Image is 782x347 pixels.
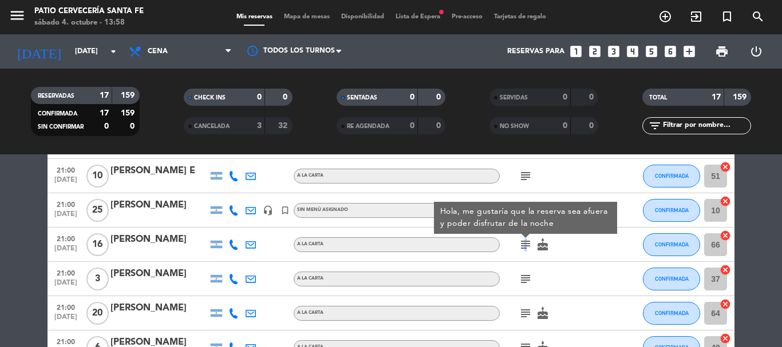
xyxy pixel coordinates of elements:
[52,210,80,224] span: [DATE]
[712,93,721,101] strong: 17
[720,333,731,344] i: cancel
[100,109,109,117] strong: 17
[257,93,262,101] strong: 0
[500,123,529,129] span: NO SHOW
[86,199,109,222] span: 25
[347,95,377,101] span: SENTADAS
[104,122,109,130] strong: 0
[297,310,323,315] span: A LA CARTA
[733,93,749,101] strong: 159
[655,241,689,248] span: CONFIRMADA
[563,122,567,130] strong: 0
[263,205,273,216] i: headset_mic
[52,163,80,176] span: 21:00
[589,93,596,101] strong: 0
[106,45,120,58] i: arrow_drop_down
[410,93,414,101] strong: 0
[278,14,335,20] span: Mapa de mesas
[663,44,678,59] i: looks_6
[283,93,290,101] strong: 0
[52,232,80,245] span: 21:00
[720,10,734,23] i: turned_in_not
[52,300,80,313] span: 21:00
[52,279,80,292] span: [DATE]
[751,10,765,23] i: search
[9,39,69,64] i: [DATE]
[720,264,731,276] i: cancel
[440,206,611,230] div: Hola, me gustaría que la reserva sea afuera y poder disfrutar de la noche
[720,161,731,173] i: cancel
[720,298,731,310] i: cancel
[110,232,208,247] div: [PERSON_NAME]
[194,123,230,129] span: CANCELADA
[649,95,667,101] span: TOTAL
[568,44,583,59] i: looks_one
[689,10,703,23] i: exit_to_app
[643,165,700,188] button: CONFIRMADA
[130,122,137,130] strong: 0
[52,313,80,326] span: [DATE]
[643,233,700,256] button: CONFIRMADA
[38,124,84,130] span: SIN CONFIRMAR
[121,91,137,99] strong: 159
[536,238,550,252] i: cake
[606,44,621,59] i: looks_3
[110,266,208,281] div: [PERSON_NAME]
[278,122,290,130] strong: 32
[587,44,602,59] i: looks_two
[52,176,80,189] span: [DATE]
[720,230,731,241] i: cancel
[644,44,659,59] i: looks_5
[739,34,773,69] div: LOG OUT
[86,302,109,325] span: 20
[86,165,109,188] span: 10
[410,122,414,130] strong: 0
[9,7,26,28] button: menu
[297,208,348,212] span: Sin menú asignado
[280,205,290,216] i: turned_in_not
[655,173,689,179] span: CONFIRMADA
[335,14,390,20] span: Disponibilidad
[500,95,528,101] span: SERVIDAS
[655,310,689,316] span: CONFIRMADA
[297,242,323,246] span: A LA CARTA
[625,44,640,59] i: looks_4
[519,238,532,252] i: subject
[436,122,443,130] strong: 0
[52,197,80,210] span: 21:00
[643,199,700,222] button: CONFIRMADA
[34,6,144,17] div: Patio Cervecería Santa Fe
[390,14,446,20] span: Lista de Espera
[38,93,74,99] span: RESERVADAS
[52,266,80,279] span: 21:00
[446,14,488,20] span: Pre-acceso
[662,119,751,132] input: Filtrar por nombre...
[643,302,700,325] button: CONFIRMADA
[519,169,532,183] i: subject
[110,301,208,316] div: [PERSON_NAME]
[655,276,689,282] span: CONFIRMADA
[231,14,278,20] span: Mis reservas
[9,7,26,24] i: menu
[658,10,672,23] i: add_circle_outline
[507,47,564,55] span: Reservas para
[563,93,567,101] strong: 0
[297,276,323,281] span: A LA CARTA
[749,45,763,58] i: power_settings_new
[100,91,109,99] strong: 17
[86,268,109,290] span: 3
[643,268,700,290] button: CONFIRMADA
[436,93,443,101] strong: 0
[110,198,208,213] div: [PERSON_NAME]
[682,44,697,59] i: add_box
[648,119,662,133] i: filter_list
[347,123,389,129] span: RE AGENDADA
[110,163,208,178] div: [PERSON_NAME] E
[194,95,226,101] span: CHECK INS
[297,173,323,178] span: A LA CARTA
[148,47,168,55] span: Cena
[536,306,550,320] i: cake
[655,207,689,213] span: CONFIRMADA
[438,9,445,15] span: fiber_manual_record
[715,45,729,58] span: print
